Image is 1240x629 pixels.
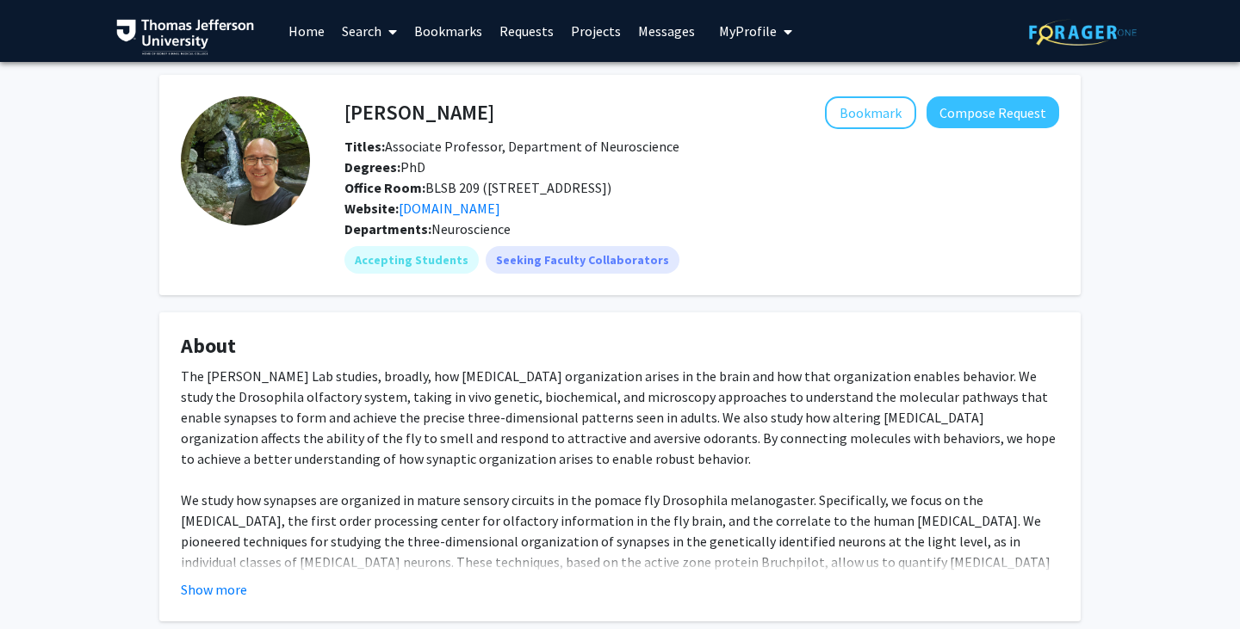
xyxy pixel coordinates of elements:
b: Office Room: [344,179,425,196]
button: Add Timothy Mosca to Bookmarks [825,96,916,129]
mat-chip: Accepting Students [344,246,479,274]
a: Home [280,1,333,61]
b: Titles: [344,138,385,155]
button: Show more [181,579,247,600]
a: Opens in a new tab [399,200,500,217]
img: ForagerOne Logo [1029,19,1137,46]
a: Search [333,1,406,61]
a: Requests [491,1,562,61]
b: Degrees: [344,158,400,176]
a: Projects [562,1,629,61]
img: Thomas Jefferson University Logo [116,19,254,55]
span: BLSB 209 ([STREET_ADDRESS]) [344,179,611,196]
span: PhD [344,158,425,176]
span: My Profile [719,22,777,40]
span: Associate Professor, Department of Neuroscience [344,138,679,155]
b: Website: [344,200,399,217]
a: Messages [629,1,704,61]
img: Profile Picture [181,96,310,225]
h4: [PERSON_NAME] [344,96,494,128]
a: Bookmarks [406,1,491,61]
h4: About [181,334,1059,359]
span: Neuroscience [431,220,511,237]
button: Compose Request to Timothy Mosca [927,96,1059,128]
mat-chip: Seeking Faculty Collaborators [486,246,679,274]
b: Departments: [344,220,431,237]
iframe: Chat [1167,552,1227,616]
